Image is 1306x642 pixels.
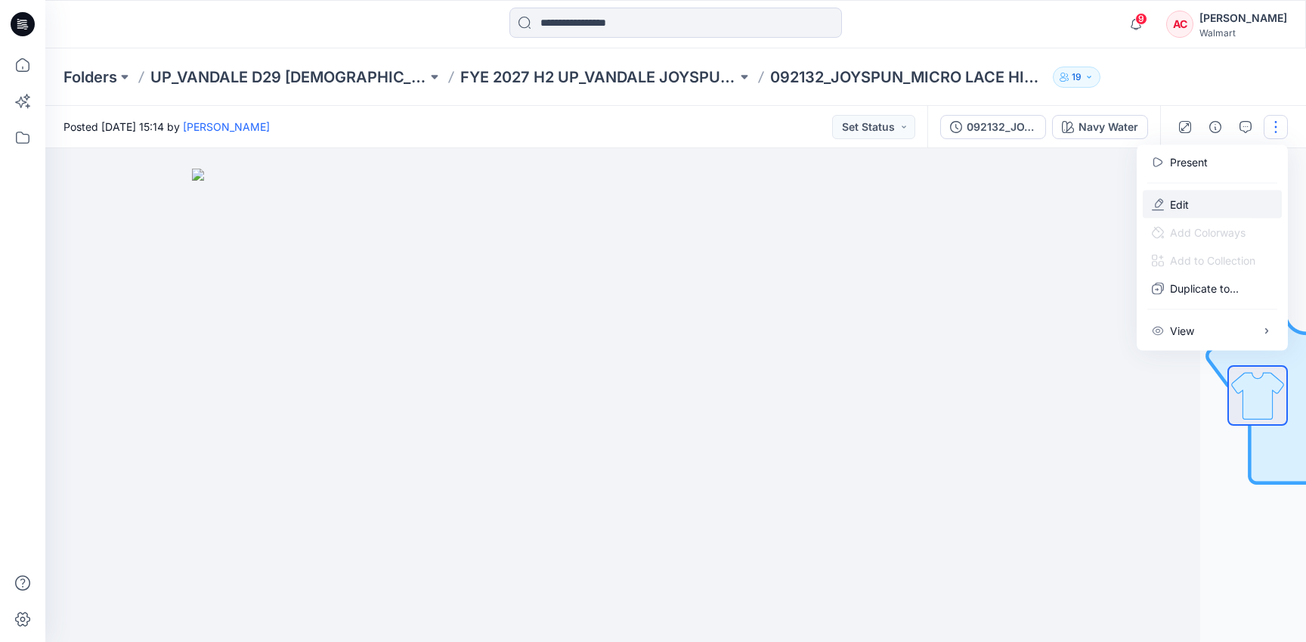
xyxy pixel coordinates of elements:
a: FYE 2027 H2 UP_VANDALE JOYSPUN PANTIES [460,67,737,88]
a: Folders [63,67,117,88]
button: Details [1203,115,1227,139]
p: 092132_JOYSPUN_MICRO LACE HIPSTER [770,67,1047,88]
img: All colorways [1229,367,1286,424]
div: [PERSON_NAME] [1199,9,1287,27]
p: 19 [1072,69,1082,85]
span: Posted [DATE] 15:14 by [63,119,270,135]
div: AC [1166,11,1193,38]
a: [PERSON_NAME] [183,120,270,133]
p: View [1170,323,1194,339]
a: UP_VANDALE D29 [DEMOGRAPHIC_DATA] Intimates - Joyspun [150,67,427,88]
p: Duplicate to... [1170,281,1239,296]
button: Navy Water [1052,115,1148,139]
button: 19 [1053,67,1100,88]
div: Walmart [1199,27,1287,39]
span: 9 [1135,13,1147,25]
a: Edit [1170,197,1189,212]
a: Present [1170,154,1208,170]
div: 092132_JOYSPUN_MICRO LACE HIPSTER [967,119,1036,135]
button: 092132_JOYSPUN_MICRO LACE HIPSTER [940,115,1046,139]
div: Navy Water [1079,119,1138,135]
